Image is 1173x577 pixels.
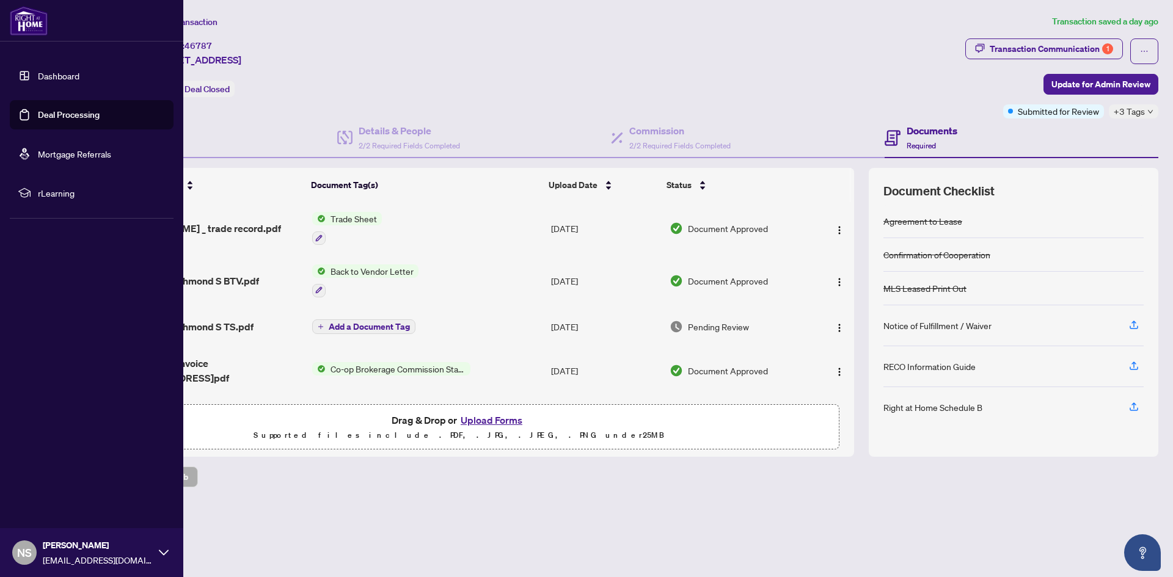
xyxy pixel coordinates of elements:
[1018,104,1099,118] span: Submitted for Review
[38,70,79,81] a: Dashboard
[830,317,849,336] button: Logo
[835,225,844,235] img: Logo
[1140,47,1149,56] span: ellipsis
[670,320,683,333] img: Document Status
[1124,534,1161,571] button: Open asap
[830,361,849,380] button: Logo
[688,274,768,288] span: Document Approved
[457,412,526,428] button: Upload Forms
[312,212,326,225] img: Status Icon
[1114,104,1145,118] span: +3 Tags
[38,186,165,200] span: rLearning
[312,319,415,335] button: Add a Document Tag
[667,178,692,192] span: Status
[318,324,324,330] span: plus
[10,6,48,35] img: logo
[115,168,306,202] th: (10) File Name
[1052,15,1158,29] article: Transaction saved a day ago
[965,38,1123,59] button: Transaction Communication1
[883,401,982,414] div: Right at Home Schedule B
[326,212,382,225] span: Trade Sheet
[152,81,235,97] div: Status:
[359,123,460,138] h4: Details & People
[38,148,111,159] a: Mortgage Referrals
[546,395,665,448] td: [DATE]
[688,364,768,377] span: Document Approved
[688,222,768,235] span: Document Approved
[17,544,32,561] span: NS
[544,168,662,202] th: Upload Date
[546,255,665,307] td: [DATE]
[670,274,683,288] img: Document Status
[907,123,957,138] h4: Documents
[835,323,844,333] img: Logo
[120,274,259,288] span: 3002-318 Richmond S BTV.pdf
[883,360,976,373] div: RECO Information Guide
[326,362,470,376] span: Co-op Brokerage Commission Statement
[990,39,1113,59] div: Transaction Communication
[629,123,731,138] h4: Commission
[1051,74,1150,94] span: Update for Admin Review
[120,356,302,385] span: Commission Invoice [STREET_ADDRESS]pdf
[120,221,281,236] span: [PERSON_NAME] _ trade record.pdf
[86,428,831,443] p: Supported files include .PDF, .JPG, .JPEG, .PNG under 25 MB
[670,222,683,235] img: Document Status
[1102,43,1113,54] div: 1
[670,364,683,377] img: Document Status
[883,281,967,295] div: MLS Leased Print Out
[120,319,254,334] span: 3002-318 Richmond S TS.pdf
[1147,109,1153,115] span: down
[835,277,844,287] img: Logo
[312,264,418,297] button: Status IconBack to Vendor Letter
[329,322,410,331] span: Add a Document Tag
[1043,74,1158,95] button: Update for Admin Review
[185,84,230,95] span: Deal Closed
[312,212,382,245] button: Status IconTrade Sheet
[185,40,212,51] span: 46787
[326,264,418,278] span: Back to Vendor Letter
[883,183,995,200] span: Document Checklist
[392,412,526,428] span: Drag & Drop or
[546,202,665,255] td: [DATE]
[830,271,849,291] button: Logo
[43,539,153,552] span: [PERSON_NAME]
[629,141,731,150] span: 2/2 Required Fields Completed
[883,248,990,261] div: Confirmation of Cooperation
[312,264,326,278] img: Status Icon
[312,362,470,376] button: Status IconCo-op Brokerage Commission Statement
[79,405,839,450] span: Drag & Drop orUpload FormsSupported files include .PDF, .JPG, .JPEG, .PNG under25MB
[546,346,665,395] td: [DATE]
[359,141,460,150] span: 2/2 Required Fields Completed
[312,319,415,334] button: Add a Document Tag
[152,53,241,67] span: [STREET_ADDRESS]
[43,553,153,567] span: [EMAIL_ADDRESS][DOMAIN_NAME]
[546,307,665,346] td: [DATE]
[662,168,809,202] th: Status
[549,178,597,192] span: Upload Date
[835,367,844,377] img: Logo
[883,214,962,228] div: Agreement to Lease
[306,168,544,202] th: Document Tag(s)
[38,109,100,120] a: Deal Processing
[907,141,936,150] span: Required
[830,219,849,238] button: Logo
[688,320,749,333] span: Pending Review
[883,319,992,332] div: Notice of Fulfillment / Waiver
[312,362,326,376] img: Status Icon
[152,16,217,27] span: View Transaction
